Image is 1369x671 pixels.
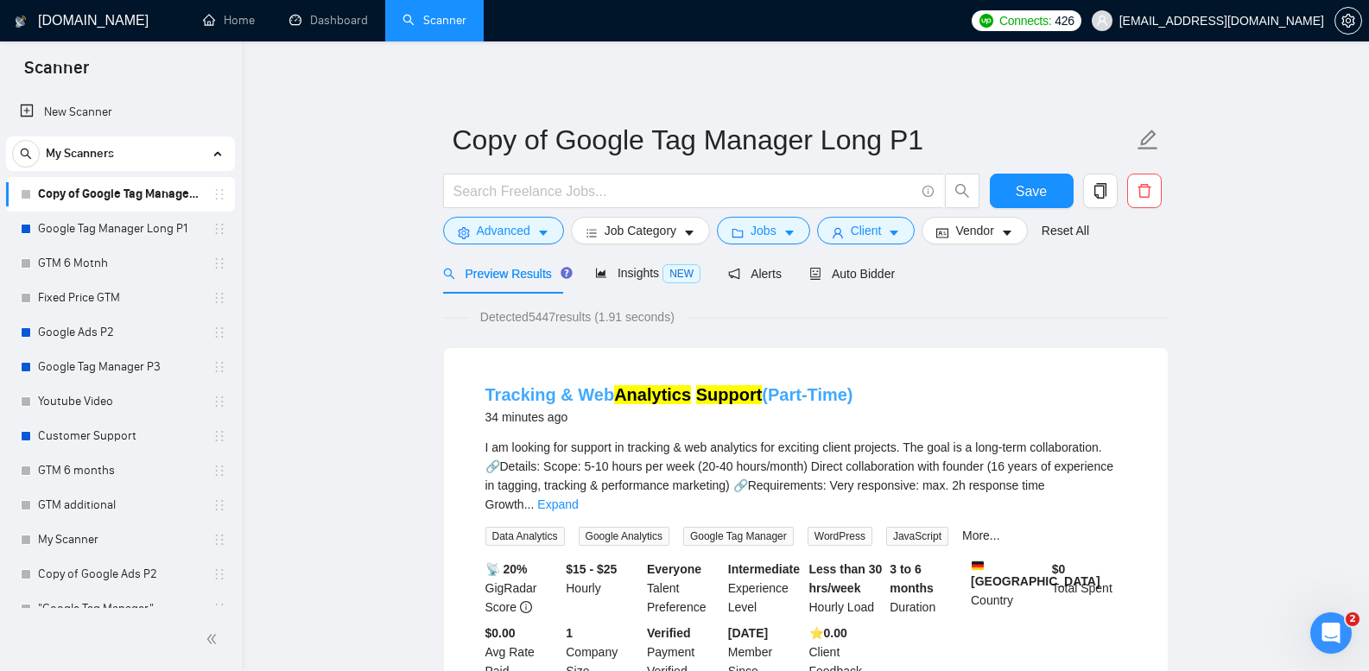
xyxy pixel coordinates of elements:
[443,268,455,280] span: search
[1055,11,1074,30] span: 426
[38,522,202,557] a: My Scanner
[728,626,768,640] b: [DATE]
[20,95,221,130] a: New Scanner
[571,217,710,244] button: barsJob Categorycaret-down
[732,226,744,239] span: folder
[1334,7,1362,35] button: setting
[725,560,806,617] div: Experience Level
[851,221,882,240] span: Client
[15,8,27,35] img: logo
[1016,180,1047,202] span: Save
[579,527,669,546] span: Google Analytics
[212,360,226,374] span: holder
[728,268,740,280] span: notification
[683,226,695,239] span: caret-down
[468,307,687,326] span: Detected 5447 results (1.91 seconds)
[605,221,676,240] span: Job Category
[888,226,900,239] span: caret-down
[717,217,810,244] button: folderJobscaret-down
[922,217,1027,244] button: idcardVendorcaret-down
[38,281,202,315] a: Fixed Price GTM
[751,221,776,240] span: Jobs
[38,592,202,626] a: "Google Tag Manager"
[212,429,226,443] span: holder
[647,626,691,640] b: Verified
[443,217,564,244] button: settingAdvancedcaret-down
[212,326,226,339] span: holder
[1137,129,1159,151] span: edit
[212,256,226,270] span: holder
[643,560,725,617] div: Talent Preference
[967,560,1049,617] div: Country
[485,385,853,404] a: Tracking & WebAnalytics Support(Part-Time)
[38,177,202,212] a: Copy of Google Tag Manager Long P1
[662,264,700,283] span: NEW
[203,13,255,28] a: homeHome
[13,148,39,160] span: search
[482,560,563,617] div: GigRadar Score
[537,497,578,511] a: Expand
[206,630,223,648] span: double-left
[1001,226,1013,239] span: caret-down
[12,140,40,168] button: search
[485,407,853,427] div: 34 minutes ago
[999,11,1051,30] span: Connects:
[212,498,226,512] span: holder
[728,267,782,281] span: Alerts
[38,315,202,350] a: Google Ads P2
[647,562,701,576] b: Everyone
[443,267,567,281] span: Preview Results
[212,291,226,305] span: holder
[809,268,821,280] span: robot
[212,395,226,408] span: holder
[946,183,979,199] span: search
[212,464,226,478] span: holder
[485,438,1126,514] div: I am looking for support in tracking & web analytics for exciting client projects. The goal is a ...
[683,527,794,546] span: Google Tag Manager
[38,453,202,488] a: GTM 6 months
[524,497,535,511] span: ...
[595,267,607,279] span: area-chart
[808,527,872,546] span: WordPress
[38,419,202,453] a: Customer Support
[817,217,916,244] button: userClientcaret-down
[1096,15,1108,27] span: user
[520,601,532,613] span: info-circle
[809,626,847,640] b: ⭐️ 0.00
[972,560,984,572] img: 🇩🇪
[979,14,993,28] img: upwork-logo.png
[990,174,1074,208] button: Save
[886,527,948,546] span: JavaScript
[453,180,915,202] input: Search Freelance Jobs...
[945,174,979,208] button: search
[971,560,1100,588] b: [GEOGRAPHIC_DATA]
[212,187,226,201] span: holder
[1346,612,1359,626] span: 2
[886,560,967,617] div: Duration
[566,626,573,640] b: 1
[586,226,598,239] span: bars
[936,226,948,239] span: idcard
[614,385,691,404] mark: Analytics
[485,562,528,576] b: 📡 20%
[38,488,202,522] a: GTM additional
[537,226,549,239] span: caret-down
[10,55,103,92] span: Scanner
[1310,612,1352,654] iframe: Intercom live chat
[1042,221,1089,240] a: Reset All
[453,118,1133,161] input: Scanner name...
[1052,562,1066,576] b: $ 0
[485,626,516,640] b: $0.00
[890,562,934,595] b: 3 to 6 months
[212,602,226,616] span: holder
[485,527,565,546] span: Data Analytics
[46,136,114,171] span: My Scanners
[289,13,368,28] a: dashboardDashboard
[6,95,235,130] li: New Scanner
[402,13,466,28] a: searchScanner
[38,384,202,419] a: Youtube Video
[1128,183,1161,199] span: delete
[477,221,530,240] span: Advanced
[783,226,795,239] span: caret-down
[559,265,574,281] div: Tooltip anchor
